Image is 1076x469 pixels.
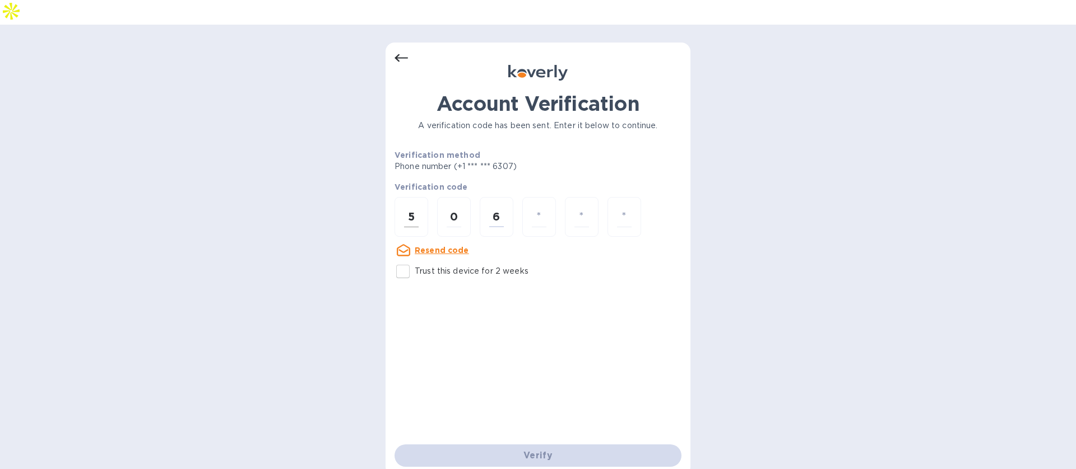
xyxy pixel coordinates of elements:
[395,92,681,115] h1: Account Verification
[395,161,602,172] p: Phone number (+1 *** *** 6307)
[415,246,469,255] u: Resend code
[395,120,681,132] p: A verification code has been sent. Enter it below to continue.
[395,151,480,160] b: Verification method
[415,265,528,277] p: Trust this device for 2 weeks
[395,181,681,193] p: Verification code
